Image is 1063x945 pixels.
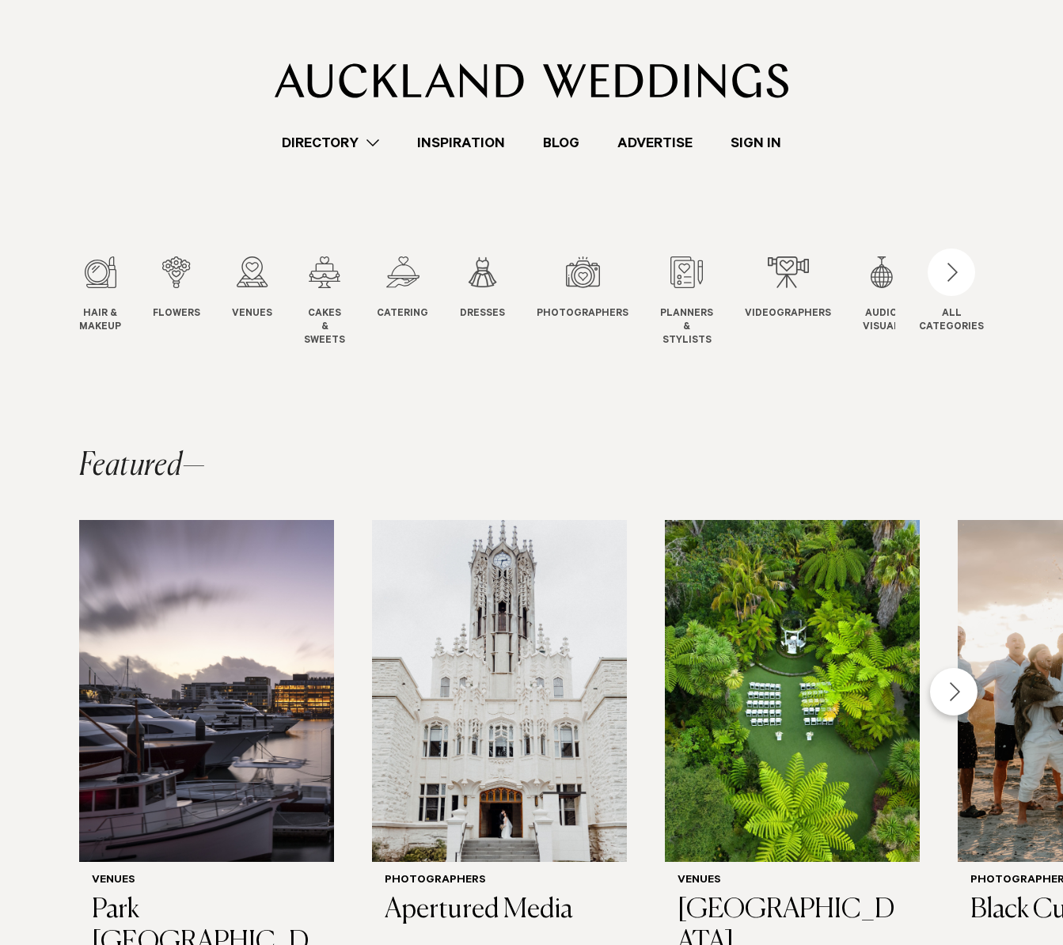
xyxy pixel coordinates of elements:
swiper-slide: 2 / 12 [153,256,232,347]
span: Catering [377,308,428,321]
span: Hair & Makeup [79,308,121,335]
swiper-slide: 3 / 12 [232,256,304,347]
span: Videographers [745,308,831,321]
a: Directory [263,132,398,154]
swiper-slide: 10 / 12 [863,256,932,347]
a: Auckland Weddings Photographers | Apertured Media Photographers Apertured Media [372,520,627,939]
a: Catering [377,256,428,321]
button: ALLCATEGORIES [919,256,984,331]
span: Cakes & Sweets [304,308,345,347]
swiper-slide: 5 / 12 [377,256,460,347]
a: Venues [232,256,272,321]
h3: Apertured Media [385,894,614,927]
a: Sign In [712,132,800,154]
div: ALL CATEGORIES [919,308,984,335]
span: Venues [232,308,272,321]
a: Videographers [745,256,831,321]
img: Auckland Weddings Photographers | Apertured Media [372,520,627,862]
img: Yacht in the harbour at Park Hyatt Auckland [79,520,334,862]
a: Photographers [537,256,628,321]
swiper-slide: 6 / 12 [460,256,537,347]
a: Dresses [460,256,505,321]
swiper-slide: 7 / 12 [537,256,660,347]
span: Flowers [153,308,200,321]
img: Native bush wedding setting [665,520,920,862]
a: Flowers [153,256,200,321]
a: Blog [524,132,598,154]
h6: Photographers [385,875,614,888]
swiper-slide: 1 / 12 [79,256,153,347]
a: Hair & Makeup [79,256,121,335]
a: Advertise [598,132,712,154]
swiper-slide: 9 / 12 [745,256,863,347]
a: Inspiration [398,132,524,154]
img: Auckland Weddings Logo [275,63,788,98]
span: Planners & Stylists [660,308,713,347]
h6: Venues [678,875,907,888]
swiper-slide: 8 / 12 [660,256,745,347]
a: Cakes & Sweets [304,256,345,347]
a: Audio Visual [863,256,900,335]
span: Dresses [460,308,505,321]
h2: Featured [79,450,206,482]
span: Audio Visual [863,308,900,335]
h6: Venues [92,875,321,888]
a: Planners & Stylists [660,256,713,347]
span: Photographers [537,308,628,321]
swiper-slide: 4 / 12 [304,256,377,347]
